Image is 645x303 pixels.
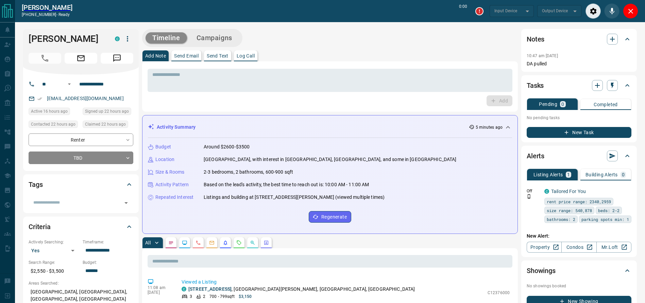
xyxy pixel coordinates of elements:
[148,290,171,295] p: [DATE]
[168,240,174,245] svg: Notes
[544,189,549,194] div: condos.ca
[527,242,562,253] a: Property
[145,53,166,58] p: Add Note
[155,181,189,188] p: Activity Pattern
[551,189,586,194] a: Tailored For You
[527,233,631,240] p: New Alert:
[31,121,75,128] span: Contacted 22 hours ago
[622,172,625,177] p: 0
[47,96,124,101] a: [EMAIL_ADDRESS][DOMAIN_NAME]
[204,194,385,201] p: Listings and building at [STREET_ADDRESS][PERSON_NAME] (viewed multiple times)
[527,262,631,279] div: Showings
[196,240,201,245] svg: Calls
[29,133,133,146] div: Renter
[488,290,510,296] p: C12376000
[527,283,631,289] p: No showings booked
[237,53,255,58] p: Log Call
[204,181,369,188] p: Based on the lead's activity, the best time to reach out is: 10:00 AM - 11:00 AM
[182,278,510,286] p: Viewed a Listing
[204,143,250,150] p: Around $2600-$3500
[85,108,129,115] span: Signed up 22 hours ago
[155,143,171,150] p: Budget
[83,121,133,130] div: Sun Sep 14 2025
[250,240,255,245] svg: Opportunities
[190,32,239,44] button: Campaigns
[37,96,42,101] svg: Email Verified
[527,31,631,47] div: Notes
[209,293,234,300] p: 700 - 799 sqft
[29,151,133,164] div: TBD
[115,36,120,41] div: condos.ca
[101,53,133,64] span: Message
[29,108,79,117] div: Sun Sep 14 2025
[29,121,79,130] div: Sun Sep 14 2025
[29,179,43,190] h2: Tags
[207,53,228,58] p: Send Text
[22,12,72,18] p: [PHONE_NUMBER] -
[527,60,631,67] p: DA pulled
[236,240,242,245] svg: Requests
[182,240,187,245] svg: Lead Browsing Activity
[527,188,540,194] p: Off
[527,53,558,58] p: 10:47 am [DATE]
[204,156,457,163] p: [GEOGRAPHIC_DATA], with interest in [GEOGRAPHIC_DATA], [GEOGRAPHIC_DATA], and some in [GEOGRAPHIC...
[476,124,503,130] p: 5 minutes ago
[527,77,631,94] div: Tasks
[155,169,185,176] p: Size & Rooms
[65,53,97,64] span: Email
[182,287,186,291] div: condos.ca
[533,172,563,177] p: Listing Alerts
[29,266,79,277] p: $2,550 - $3,500
[209,240,215,245] svg: Emails
[527,80,544,91] h2: Tasks
[204,169,293,176] p: 2-3 bedrooms, 2 bathrooms, 600-900 sqft
[31,108,68,115] span: Active 16 hours ago
[527,34,544,45] h2: Notes
[264,240,269,245] svg: Agent Actions
[188,286,415,293] p: , [GEOGRAPHIC_DATA][PERSON_NAME], [GEOGRAPHIC_DATA], [GEOGRAPHIC_DATA]
[148,285,171,290] p: 11:08 am
[585,3,601,19] div: Audio Settings
[121,198,131,208] button: Open
[527,113,631,123] p: No pending tasks
[203,293,205,300] p: 2
[527,127,631,138] button: New Task
[623,3,638,19] div: Close
[157,124,196,131] p: Activity Summary
[22,3,72,12] a: [PERSON_NAME]
[596,242,631,253] a: Mr.Loft
[527,265,556,276] h2: Showings
[567,172,570,177] p: 1
[83,239,133,245] p: Timeframe:
[459,3,467,19] p: 0:00
[29,33,105,44] h1: [PERSON_NAME]
[58,12,70,17] span: ready
[155,194,193,201] p: Repeated Interest
[85,121,126,128] span: Claimed 22 hours ago
[174,53,199,58] p: Send Email
[547,198,611,205] span: rent price range: 2340,2959
[148,121,512,133] div: Activity Summary5 minutes ago
[83,108,133,117] div: Sun Sep 14 2025
[29,245,79,256] div: Yes
[65,80,73,88] button: Open
[190,293,192,300] p: 3
[146,32,187,44] button: Timeline
[527,148,631,164] div: Alerts
[585,172,618,177] p: Building Alerts
[239,293,252,300] p: $3,150
[29,53,61,64] span: Call
[29,221,51,232] h2: Criteria
[155,156,174,163] p: Location
[561,102,564,107] p: 0
[145,240,151,245] p: All
[527,194,531,199] svg: Push Notification Only
[547,207,592,214] span: size range: 540,878
[83,259,133,266] p: Budget:
[561,242,596,253] a: Condos
[539,102,557,107] p: Pending
[223,240,228,245] svg: Listing Alerts
[527,150,544,161] h2: Alerts
[29,219,133,235] div: Criteria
